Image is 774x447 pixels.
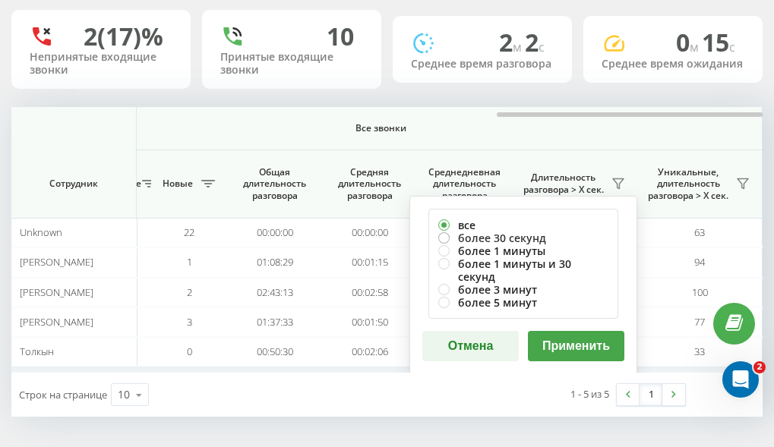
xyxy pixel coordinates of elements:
[539,39,545,55] span: c
[322,307,417,337] td: 00:01:50
[694,315,705,329] span: 77
[499,26,525,58] span: 2
[690,39,702,55] span: м
[227,307,322,337] td: 01:37:33
[24,178,123,190] span: Сотрудник
[411,58,554,71] div: Среднее время разговора
[692,285,708,299] span: 100
[322,337,417,367] td: 00:02:06
[322,247,417,277] td: 00:01:15
[19,388,107,401] span: Строк на странице
[438,231,608,244] label: более 30 секунд
[570,386,609,401] div: 1 - 5 из 5
[20,315,93,329] span: [PERSON_NAME]
[438,257,608,283] label: более 1 минуты и 30 секунд
[333,166,406,202] span: Средняя длительность разговора
[438,244,608,257] label: более 1 минуты
[528,331,624,361] button: Применить
[220,51,363,77] div: Принятые входящие звонки
[227,247,322,277] td: 01:08:29
[729,39,735,55] span: c
[83,178,137,190] span: Уникальные
[187,285,192,299] span: 2
[84,22,163,51] div: 2 (17)%
[438,219,608,231] label: все
[694,345,705,358] span: 33
[640,384,662,405] a: 1
[520,172,607,195] span: Длительность разговора > Х сек.
[227,337,322,367] td: 00:50:30
[422,331,519,361] button: Отмена
[20,225,62,239] span: Unknown
[239,166,311,202] span: Общая длительность разговора
[438,283,608,296] label: более 3 минут
[20,255,93,269] span: [PERSON_NAME]
[20,345,54,358] span: Толкын
[694,225,705,239] span: 63
[525,26,545,58] span: 2
[30,51,172,77] div: Непринятые входящие звонки
[327,22,354,51] div: 10
[438,296,608,309] label: более 5 минут
[118,387,130,402] div: 10
[602,58,744,71] div: Среднее время ожидания
[187,345,192,358] span: 0
[722,361,759,398] iframe: Intercom live chat
[227,278,322,307] td: 02:43:13
[184,225,194,239] span: 22
[227,218,322,247] td: 00:00:00
[694,255,705,269] span: 94
[159,178,197,190] span: Новые
[702,26,735,58] span: 15
[44,122,717,134] span: Все звонки
[187,315,192,329] span: 3
[753,361,766,373] span: 2
[645,166,731,202] span: Уникальные, длительность разговора > Х сек.
[513,39,525,55] span: м
[322,278,417,307] td: 00:02:58
[322,218,417,247] td: 00:00:00
[676,26,702,58] span: 0
[187,255,192,269] span: 1
[428,166,501,202] span: Среднедневная длительность разговора
[20,285,93,299] span: [PERSON_NAME]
